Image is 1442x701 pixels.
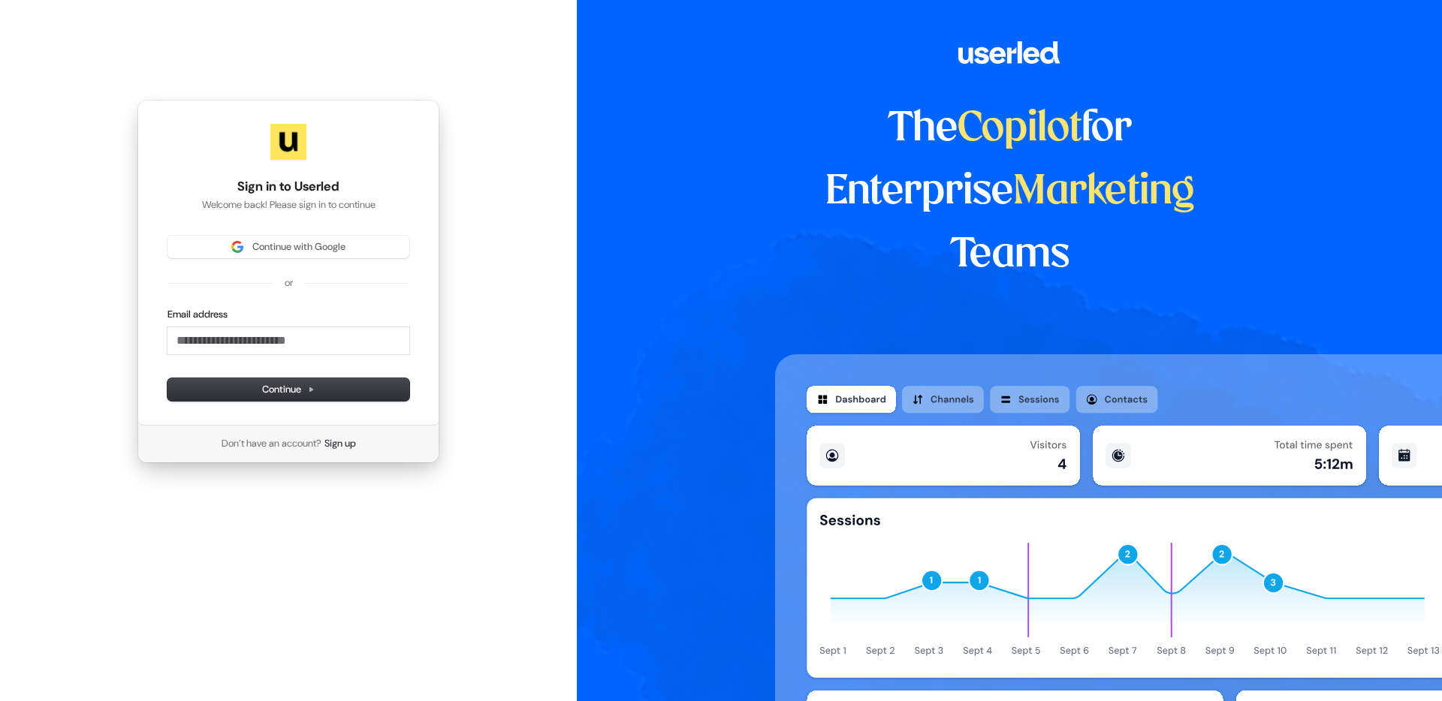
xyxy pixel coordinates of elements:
button: Continue [167,378,409,401]
button: Sign in with GoogleContinue with Google [167,236,409,258]
span: Don’t have an account? [222,437,321,450]
p: or [285,276,293,290]
span: Continue [262,383,315,396]
span: Marketing [1013,173,1195,212]
h1: The for Enterprise Teams [775,98,1244,287]
p: Welcome back! Please sign in to continue [167,198,409,212]
img: Userled [270,124,306,160]
img: Sign in with Google [231,241,243,253]
span: Copilot [958,110,1081,149]
a: Sign up [324,437,356,450]
h1: Sign in to Userled [167,178,409,196]
span: Continue with Google [252,240,345,254]
label: Email address [167,308,228,321]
